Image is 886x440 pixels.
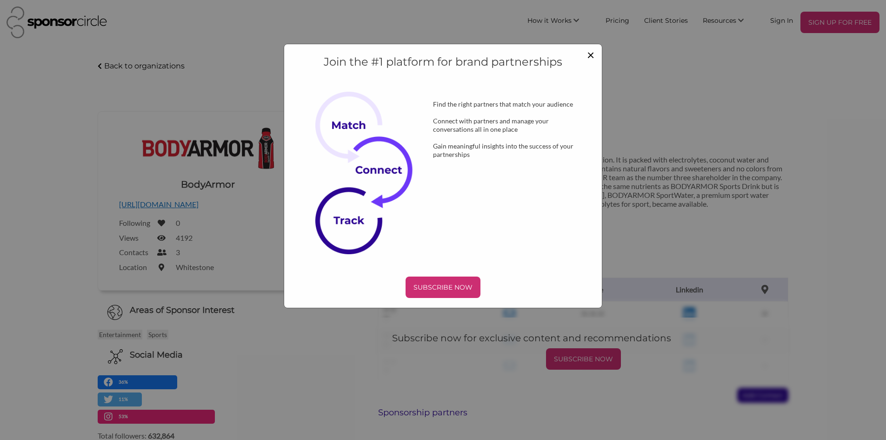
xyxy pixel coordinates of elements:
p: SUBSCRIBE NOW [409,280,477,294]
div: Gain meaningful insights into the success of your partnerships [418,142,593,159]
span: × [587,47,594,62]
button: Close modal [587,48,594,61]
div: Find the right partners that match your audience [418,100,593,108]
img: Subscribe Now Image [315,92,426,254]
h4: Join the #1 platform for brand partnerships [293,54,592,70]
a: SUBSCRIBE NOW [293,277,592,298]
div: Connect with partners and manage your conversations all in one place [418,117,593,134]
